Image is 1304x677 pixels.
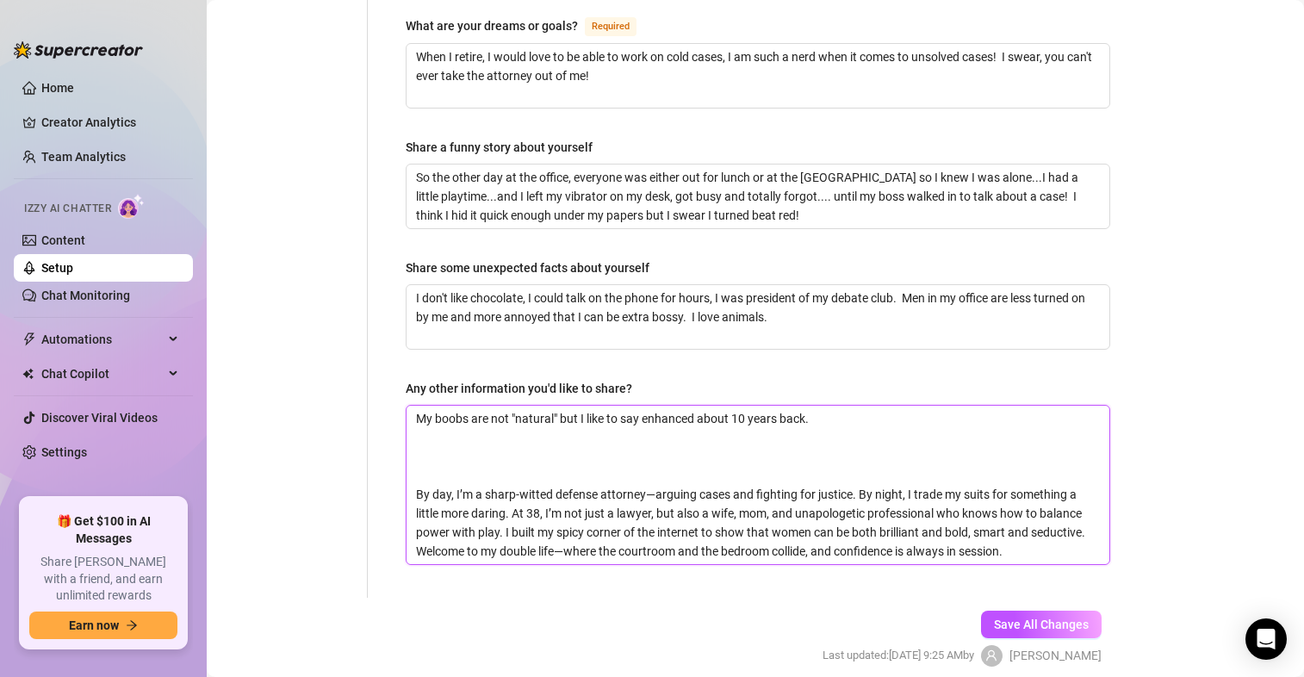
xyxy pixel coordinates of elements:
[29,612,177,639] button: Earn nowarrow-right
[24,201,111,217] span: Izzy AI Chatter
[406,258,661,277] label: Share some unexpected facts about yourself
[118,194,145,219] img: AI Chatter
[1245,618,1287,660] div: Open Intercom Messenger
[407,406,1109,564] textarea: Any other information you'd like to share?
[126,619,138,631] span: arrow-right
[41,81,74,95] a: Home
[823,647,974,664] span: Last updated: [DATE] 9:25 AM by
[406,138,605,157] label: Share a funny story about yourself
[14,41,143,59] img: logo-BBDzfeDw.svg
[407,44,1109,108] textarea: What are your dreams or goals?
[406,379,644,398] label: Any other information you'd like to share?
[406,379,632,398] div: Any other information you'd like to share?
[41,326,164,353] span: Automations
[69,618,119,632] span: Earn now
[585,17,636,36] span: Required
[1009,646,1102,665] span: [PERSON_NAME]
[406,16,655,36] label: What are your dreams or goals?
[29,513,177,547] span: 🎁 Get $100 in AI Messages
[41,150,126,164] a: Team Analytics
[985,649,997,661] span: user
[981,611,1102,638] button: Save All Changes
[41,289,130,302] a: Chat Monitoring
[41,411,158,425] a: Discover Viral Videos
[41,233,85,247] a: Content
[22,332,36,346] span: thunderbolt
[406,138,593,157] div: Share a funny story about yourself
[406,258,649,277] div: Share some unexpected facts about yourself
[41,360,164,388] span: Chat Copilot
[41,445,87,459] a: Settings
[407,165,1109,228] textarea: Share a funny story about yourself
[994,618,1089,631] span: Save All Changes
[22,368,34,380] img: Chat Copilot
[29,554,177,605] span: Share [PERSON_NAME] with a friend, and earn unlimited rewards
[406,16,578,35] div: What are your dreams or goals?
[407,285,1109,349] textarea: Share some unexpected facts about yourself
[41,261,73,275] a: Setup
[41,109,179,136] a: Creator Analytics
